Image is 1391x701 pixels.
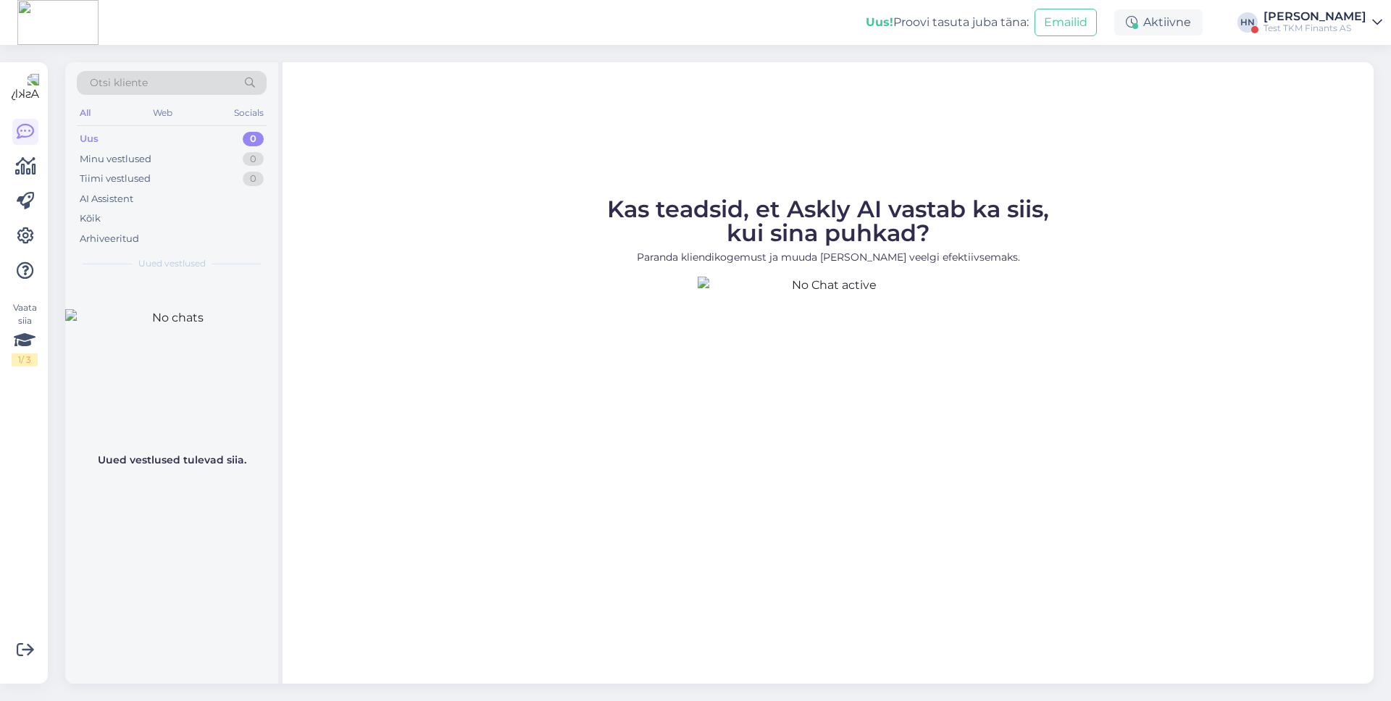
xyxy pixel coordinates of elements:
[12,74,39,101] img: Askly Logo
[80,211,101,226] div: Kõik
[65,309,278,440] img: No chats
[80,132,99,146] div: Uus
[1035,9,1097,36] button: Emailid
[80,232,139,246] div: Arhiveeritud
[243,132,264,146] div: 0
[80,152,151,167] div: Minu vestlused
[138,257,206,270] span: Uued vestlused
[12,353,38,366] div: 1 / 3
[12,301,38,366] div: Vaata siia
[866,14,1029,31] div: Proovi tasuta juba täna:
[1237,12,1258,33] div: HN
[80,172,151,186] div: Tiimi vestlused
[698,277,958,537] img: No Chat active
[607,250,1049,265] p: Paranda kliendikogemust ja muuda [PERSON_NAME] veelgi efektiivsemaks.
[231,104,267,122] div: Socials
[866,15,893,29] b: Uus!
[98,453,246,468] p: Uued vestlused tulevad siia.
[80,192,133,206] div: AI Assistent
[90,75,148,91] span: Otsi kliente
[243,152,264,167] div: 0
[607,195,1049,247] span: Kas teadsid, et Askly AI vastab ka siis, kui sina puhkad?
[1114,9,1203,35] div: Aktiivne
[243,172,264,186] div: 0
[1263,22,1366,34] div: Test TKM Finants AS
[77,104,93,122] div: All
[1263,11,1366,22] div: [PERSON_NAME]
[1263,11,1382,34] a: [PERSON_NAME]Test TKM Finants AS
[150,104,175,122] div: Web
